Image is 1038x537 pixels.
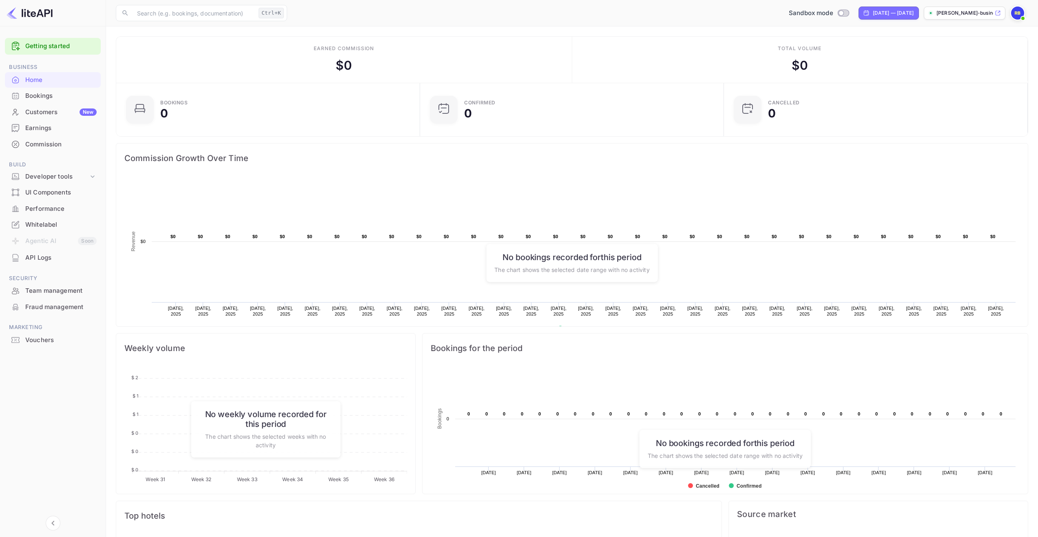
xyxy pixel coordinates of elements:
[328,476,349,482] tspan: Week 35
[416,234,422,239] text: $0
[259,8,284,18] div: Ctrl+K
[769,411,771,416] text: 0
[5,170,101,184] div: Developer tools
[879,306,894,316] text: [DATE], 2025
[609,411,612,416] text: 0
[659,470,673,475] text: [DATE]
[696,483,719,489] text: Cancelled
[25,303,97,312] div: Fraud management
[307,234,312,239] text: $0
[25,253,97,263] div: API Logs
[963,234,968,239] text: $0
[5,332,101,347] a: Vouchers
[698,411,701,416] text: 0
[5,250,101,265] a: API Logs
[1000,411,1002,416] text: 0
[5,72,101,87] a: Home
[737,509,1020,519] span: Source market
[936,234,941,239] text: $0
[5,137,101,152] div: Commission
[131,449,138,454] tspan: $ 0
[680,411,683,416] text: 0
[645,411,647,416] text: 0
[199,432,332,449] p: The chart shows the selected weeks with no activity
[840,411,842,416] text: 0
[140,239,146,244] text: $0
[5,88,101,103] a: Bookings
[447,416,449,421] text: 0
[538,411,541,416] text: 0
[5,250,101,266] div: API Logs
[5,299,101,314] a: Fraud management
[5,63,101,72] span: Business
[198,234,203,239] text: $0
[574,411,576,416] text: 0
[5,283,101,298] a: Team management
[580,234,586,239] text: $0
[25,124,97,133] div: Earnings
[437,408,443,429] text: Bookings
[5,104,101,120] div: CustomersNew
[5,160,101,169] span: Build
[498,234,504,239] text: $0
[195,306,211,316] text: [DATE], 2025
[124,152,1020,165] span: Commission Growth Over Time
[982,411,984,416] text: 0
[858,411,860,416] text: 0
[694,470,709,475] text: [DATE]
[25,91,97,101] div: Bookings
[854,234,859,239] text: $0
[635,234,640,239] text: $0
[124,342,407,355] span: Weekly volume
[131,375,138,380] tspan: $ 2
[801,470,815,475] text: [DATE]
[566,326,587,331] text: Revenue
[988,306,1004,316] text: [DATE], 2025
[160,108,168,119] div: 0
[305,306,321,316] text: [DATE], 2025
[730,470,744,475] text: [DATE]
[936,9,993,17] p: [PERSON_NAME]-business-jhy5s...
[336,56,352,75] div: $ 0
[334,234,340,239] text: $0
[467,411,470,416] text: 0
[521,411,523,416] text: 0
[5,120,101,136] div: Earnings
[836,470,851,475] text: [DATE]
[362,234,367,239] text: $0
[851,306,867,316] text: [DATE], 2025
[648,451,803,460] p: The chart shows the selected date range with no activity
[715,306,730,316] text: [DATE], 2025
[772,234,777,239] text: $0
[588,470,602,475] text: [DATE]
[881,234,886,239] text: $0
[80,108,97,116] div: New
[131,467,138,473] tspan: $ 0
[717,234,722,239] text: $0
[471,234,476,239] text: $0
[943,470,957,475] text: [DATE]
[911,411,913,416] text: 0
[687,306,703,316] text: [DATE], 2025
[792,56,808,75] div: $ 0
[893,411,896,416] text: 0
[5,72,101,88] div: Home
[765,470,780,475] text: [DATE]
[223,306,239,316] text: [DATE], 2025
[132,5,255,21] input: Search (e.g. bookings, documentation)
[414,306,430,316] text: [DATE], 2025
[496,306,512,316] text: [DATE], 2025
[5,185,101,200] a: UI Components
[872,470,886,475] text: [DATE]
[552,470,567,475] text: [DATE]
[822,411,825,416] text: 0
[25,140,97,149] div: Commission
[25,188,97,197] div: UI Components
[523,306,539,316] text: [DATE], 2025
[5,137,101,152] a: Commission
[252,234,258,239] text: $0
[789,9,833,18] span: Sandbox mode
[605,306,621,316] text: [DATE], 2025
[131,231,136,251] text: Revenue
[797,306,812,316] text: [DATE], 2025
